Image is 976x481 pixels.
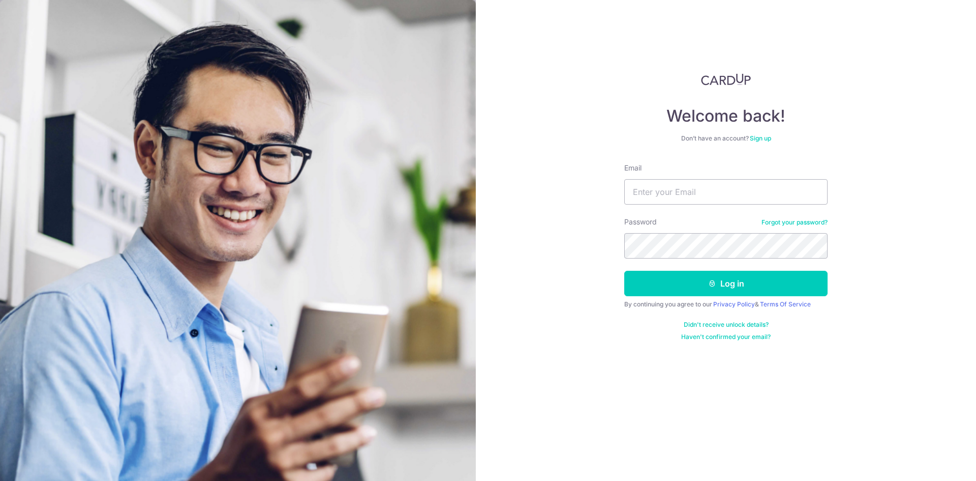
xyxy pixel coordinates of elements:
label: Email [624,163,642,173]
a: Haven't confirmed your email? [681,333,771,341]
a: Privacy Policy [713,300,755,308]
a: Didn't receive unlock details? [684,321,769,329]
input: Enter your Email [624,179,828,205]
h4: Welcome back! [624,106,828,126]
button: Log in [624,271,828,296]
div: Don’t have an account? [624,134,828,143]
a: Sign up [750,134,771,142]
a: Terms Of Service [760,300,811,308]
img: CardUp Logo [701,73,751,86]
label: Password [624,217,657,227]
div: By continuing you agree to our & [624,300,828,308]
a: Forgot your password? [761,218,828,227]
